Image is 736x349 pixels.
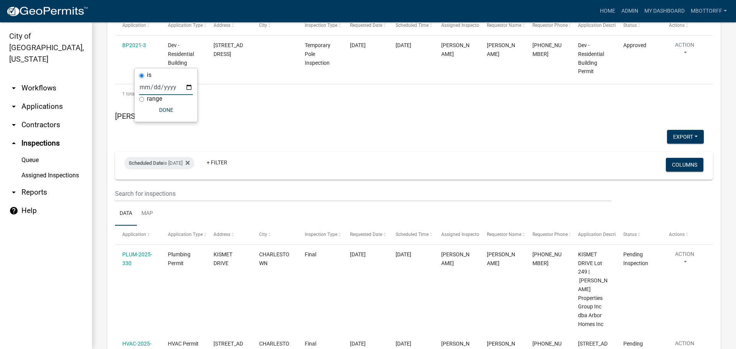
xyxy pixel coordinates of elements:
[662,16,707,35] datatable-header-cell: Actions
[480,16,525,35] datatable-header-cell: Requestor Name
[597,4,618,18] a: Home
[618,4,641,18] a: Admin
[122,42,146,48] a: BP2021-3
[214,42,243,57] span: 208 RIVERSIDE DRIVE, WEST
[214,251,232,266] span: KISMET DRIVE
[305,251,316,257] span: Final
[434,16,480,35] datatable-header-cell: Assigned Inspector
[487,251,515,266] span: TROY
[669,23,685,28] span: Actions
[441,42,470,57] span: Chad Reischl
[297,16,343,35] datatable-header-cell: Inspection Type
[252,226,297,244] datatable-header-cell: City
[388,226,434,244] datatable-header-cell: Scheduled Time
[570,16,616,35] datatable-header-cell: Application Description
[168,23,203,28] span: Application Type
[124,157,194,169] div: is [DATE]
[9,139,18,148] i: arrow_drop_up
[396,250,426,259] div: [DATE]
[115,202,137,226] a: Data
[147,72,151,78] label: is
[161,226,206,244] datatable-header-cell: Application Type
[200,156,233,169] a: + Filter
[688,4,730,18] a: Mbottorff
[669,41,700,60] button: Action
[259,251,289,266] span: CHARLESTOWN
[9,120,18,129] i: arrow_drop_down
[9,102,18,111] i: arrow_drop_down
[396,339,426,348] div: [DATE]
[578,232,626,237] span: Application Description
[252,16,297,35] datatable-header-cell: City
[570,226,616,244] datatable-header-cell: Application Description
[578,251,608,327] span: KISMET DRIVE Lot 249 | Clayton Properties Group Inc dba Arbor Homes Inc
[206,226,252,244] datatable-header-cell: Address
[305,42,330,66] span: Temporary Pole Inspection
[122,232,146,237] span: Application
[525,226,571,244] datatable-header-cell: Requestor Phone
[623,232,637,237] span: Status
[487,42,515,57] span: Barry
[115,16,161,35] datatable-header-cell: Application
[669,232,685,237] span: Actions
[115,186,611,202] input: Search for inspections
[168,42,194,74] span: Dev - Residential Building Permit
[115,84,713,103] div: 1 total
[532,23,568,28] span: Requestor Phone
[259,232,267,237] span: City
[168,232,203,237] span: Application Type
[396,232,429,237] span: Scheduled Time
[487,23,521,28] span: Requestor Name
[115,111,713,121] h5: [PERSON_NAME]
[122,251,152,266] a: PLUM-2025-330
[297,226,343,244] datatable-header-cell: Inspection Type
[147,96,162,102] label: range
[129,160,163,166] span: Scheduled Date
[532,232,568,237] span: Requestor Phone
[259,23,267,28] span: City
[168,341,199,347] span: HVAC Permit
[434,226,480,244] datatable-header-cell: Assigned Inspector
[305,232,337,237] span: Inspection Type
[305,341,316,347] span: Final
[9,84,18,93] i: arrow_drop_down
[214,232,230,237] span: Address
[578,23,626,28] span: Application Description
[396,23,429,28] span: Scheduled Time
[480,226,525,244] datatable-header-cell: Requestor Name
[388,16,434,35] datatable-header-cell: Scheduled Time
[578,42,604,74] span: Dev - Residential Building Permit
[305,23,337,28] span: Inspection Type
[350,42,366,48] span: 12/24/2021
[350,341,366,347] span: 09/08/2025
[139,103,193,117] button: Done
[350,23,382,28] span: Requested Date
[206,16,252,35] datatable-header-cell: Address
[9,206,18,215] i: help
[214,23,230,28] span: Address
[137,202,158,226] a: Map
[623,23,637,28] span: Status
[623,251,648,266] span: Pending Inspection
[122,23,146,28] span: Application
[666,158,703,172] button: Columns
[441,232,481,237] span: Assigned Inspector
[667,130,704,144] button: Export
[532,42,562,57] span: 317-798-8733
[616,226,662,244] datatable-header-cell: Status
[441,251,470,266] span: Jeremy Ramsey
[115,226,161,244] datatable-header-cell: Application
[662,226,707,244] datatable-header-cell: Actions
[343,226,388,244] datatable-header-cell: Requested Date
[616,16,662,35] datatable-header-cell: Status
[441,23,481,28] span: Assigned Inspector
[9,188,18,197] i: arrow_drop_down
[161,16,206,35] datatable-header-cell: Application Type
[623,42,646,48] span: Approved
[532,251,562,266] span: 502-616-5598
[525,16,571,35] datatable-header-cell: Requestor Phone
[487,232,521,237] span: Requestor Name
[343,16,388,35] datatable-header-cell: Requested Date
[168,251,191,266] span: Plumbing Permit
[350,251,366,257] span: 09/08/2025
